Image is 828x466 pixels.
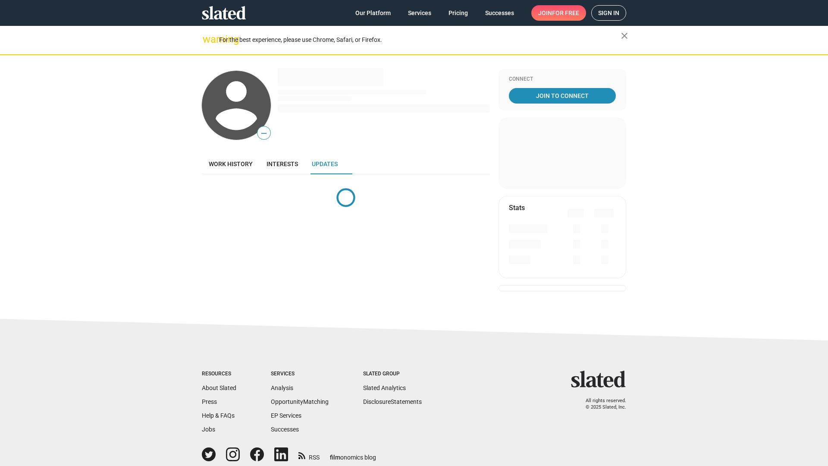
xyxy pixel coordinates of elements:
a: RSS [298,448,320,462]
a: Help & FAQs [202,412,235,419]
span: Interests [267,161,298,167]
a: Slated Analytics [363,384,406,391]
span: — [257,128,270,139]
div: For the best experience, please use Chrome, Safari, or Firefox. [219,34,621,46]
a: Sign in [591,5,626,21]
span: Our Platform [355,5,391,21]
span: Successes [485,5,514,21]
a: Pricing [442,5,475,21]
span: Pricing [448,5,468,21]
span: Updates [312,161,338,167]
div: Resources [202,371,236,378]
mat-icon: close [619,31,630,41]
a: Jobs [202,426,215,433]
a: Our Platform [348,5,398,21]
div: Connect [509,76,616,83]
span: Join To Connect [511,88,614,104]
a: Interests [260,154,305,174]
p: All rights reserved. © 2025 Slated, Inc. [577,398,626,410]
mat-icon: warning [203,34,213,44]
a: Successes [271,426,299,433]
a: DisclosureStatements [363,398,422,405]
a: About Slated [202,384,236,391]
a: Services [401,5,438,21]
a: Joinfor free [531,5,586,21]
a: filmonomics blog [330,447,376,462]
div: Services [271,371,329,378]
span: Sign in [598,6,619,20]
span: film [330,454,340,461]
a: EP Services [271,412,301,419]
span: Work history [209,161,253,167]
span: for free [552,5,579,21]
a: Analysis [271,384,293,391]
a: Successes [478,5,521,21]
a: Press [202,398,217,405]
span: Join [538,5,579,21]
a: Work history [202,154,260,174]
div: Slated Group [363,371,422,378]
a: OpportunityMatching [271,398,329,405]
span: Services [408,5,431,21]
a: Join To Connect [509,88,616,104]
a: Updates [305,154,345,174]
mat-card-title: Stats [509,203,525,212]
